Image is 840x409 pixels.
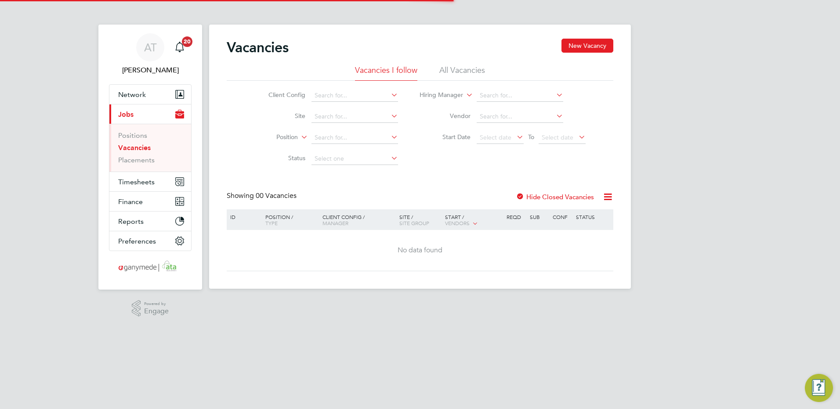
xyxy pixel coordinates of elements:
[265,219,278,226] span: Type
[118,217,144,226] span: Reports
[98,25,202,290] nav: Main navigation
[109,124,191,172] div: Jobs
[118,178,155,186] span: Timesheets
[109,85,191,104] button: Network
[118,144,151,152] a: Vacancies
[320,209,397,230] div: Client Config /
[182,36,192,47] span: 20
[525,131,537,143] span: To
[528,209,550,224] div: Sub
[132,300,169,317] a: Powered byEngage
[311,111,398,123] input: Search for...
[255,112,305,120] label: Site
[118,156,155,164] a: Placements
[399,219,429,226] span: Site Group
[227,39,289,56] h2: Vacancies
[109,65,192,75] span: Angie Taylor
[255,154,305,162] label: Status
[516,193,594,201] label: Hide Closed Vacancies
[171,33,188,61] a: 20
[255,91,305,99] label: Client Config
[542,133,573,141] span: Select date
[355,65,417,81] li: Vacancies I follow
[118,110,134,118] span: Jobs
[397,209,443,230] div: Site /
[805,374,833,402] button: Engage Resource Center
[259,209,320,230] div: Position /
[109,104,191,124] button: Jobs
[116,260,185,274] img: ganymedesolutions-logo-retina.png
[118,90,146,99] span: Network
[109,231,191,251] button: Preferences
[118,131,147,140] a: Positions
[445,219,470,226] span: Vendors
[109,192,191,211] button: Finance
[413,91,463,100] label: Hiring Manager
[247,133,298,142] label: Position
[311,132,398,144] input: Search for...
[420,133,471,141] label: Start Date
[574,209,612,224] div: Status
[311,153,398,165] input: Select one
[144,42,157,53] span: AT
[109,260,192,274] a: Go to home page
[144,300,169,308] span: Powered by
[228,209,259,224] div: ID
[256,191,297,200] span: 00 Vacancies
[477,111,563,123] input: Search for...
[109,212,191,231] button: Reports
[228,246,612,255] div: No data found
[561,39,613,53] button: New Vacancy
[439,65,485,81] li: All Vacancies
[550,209,573,224] div: Conf
[118,197,143,206] span: Finance
[443,209,504,231] div: Start /
[109,33,192,75] a: AT[PERSON_NAME]
[144,308,169,315] span: Engage
[227,191,298,201] div: Showing
[109,172,191,191] button: Timesheets
[311,90,398,102] input: Search for...
[118,237,156,245] span: Preferences
[480,133,511,141] span: Select date
[322,219,348,226] span: Manager
[477,90,563,102] input: Search for...
[420,112,471,120] label: Vendor
[504,209,527,224] div: Reqd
